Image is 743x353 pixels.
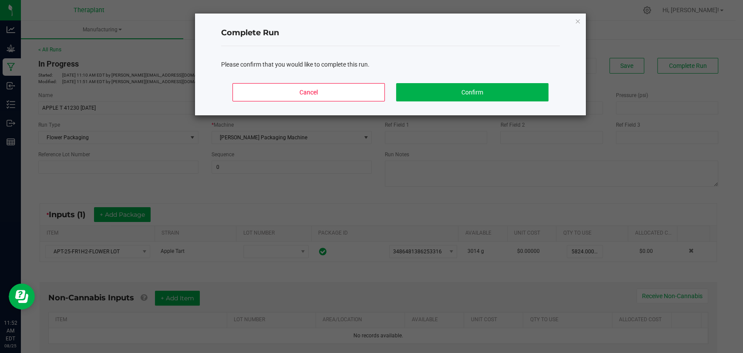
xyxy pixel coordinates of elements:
[396,83,548,101] button: Confirm
[221,27,560,39] h4: Complete Run
[575,16,581,26] button: Close
[221,60,560,69] div: Please confirm that you would like to complete this run.
[9,283,35,309] iframe: Resource center
[232,83,385,101] button: Cancel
